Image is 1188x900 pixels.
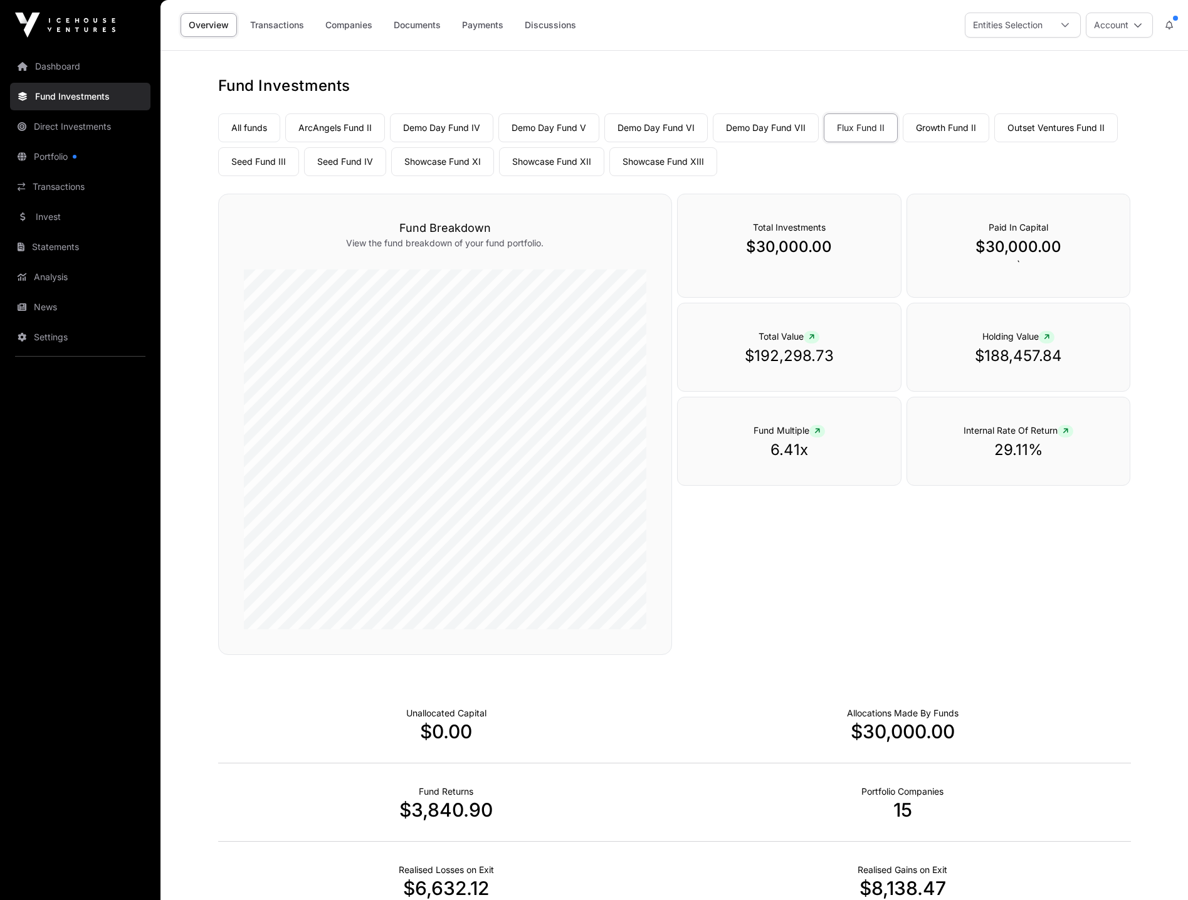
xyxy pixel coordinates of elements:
[903,113,989,142] a: Growth Fund II
[932,440,1105,460] p: 29.11%
[218,113,280,142] a: All funds
[932,237,1105,257] p: $30,000.00
[861,785,944,798] p: Number of Companies Deployed Into
[10,83,150,110] a: Fund Investments
[244,219,646,237] h3: Fund Breakdown
[10,203,150,231] a: Invest
[10,53,150,80] a: Dashboard
[994,113,1118,142] a: Outset Ventures Fund II
[244,237,646,249] p: View the fund breakdown of your fund portfolio.
[824,113,898,142] a: Flux Fund II
[218,147,299,176] a: Seed Fund III
[754,425,825,436] span: Fund Multiple
[847,707,959,719] p: Capital Deployed Into Companies
[10,323,150,351] a: Settings
[242,13,312,37] a: Transactions
[932,346,1105,366] p: $188,457.84
[989,222,1048,233] span: Paid In Capital
[498,113,599,142] a: Demo Day Fund V
[675,798,1131,821] p: 15
[285,113,385,142] a: ArcAngels Fund II
[703,237,876,257] p: $30,000.00
[218,877,675,899] p: $6,632.12
[218,76,1131,96] h1: Fund Investments
[753,222,826,233] span: Total Investments
[965,13,1050,37] div: Entities Selection
[703,440,876,460] p: 6.41x
[386,13,449,37] a: Documents
[218,798,675,821] p: $3,840.90
[759,331,819,342] span: Total Value
[713,113,819,142] a: Demo Day Fund VII
[317,13,381,37] a: Companies
[675,720,1131,743] p: $30,000.00
[703,346,876,366] p: $192,298.73
[391,147,494,176] a: Showcase Fund XI
[218,720,675,743] p: $0.00
[419,785,473,798] p: Realised Returns from Funds
[858,864,947,876] p: Net Realised on Positive Exits
[675,877,1131,899] p: $8,138.47
[964,425,1073,436] span: Internal Rate Of Return
[390,113,493,142] a: Demo Day Fund IV
[609,147,717,176] a: Showcase Fund XIII
[15,13,115,38] img: Icehouse Ventures Logo
[399,864,494,876] p: Net Realised on Negative Exits
[982,331,1054,342] span: Holding Value
[10,263,150,291] a: Analysis
[406,707,486,719] p: Cash not yet allocated
[604,113,708,142] a: Demo Day Fund VI
[10,173,150,201] a: Transactions
[454,13,512,37] a: Payments
[907,194,1131,298] div: `
[304,147,386,176] a: Seed Fund IV
[499,147,604,176] a: Showcase Fund XII
[10,113,150,140] a: Direct Investments
[1086,13,1153,38] button: Account
[10,293,150,321] a: News
[10,143,150,170] a: Portfolio
[517,13,584,37] a: Discussions
[181,13,237,37] a: Overview
[10,233,150,261] a: Statements
[1125,840,1188,900] iframe: Chat Widget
